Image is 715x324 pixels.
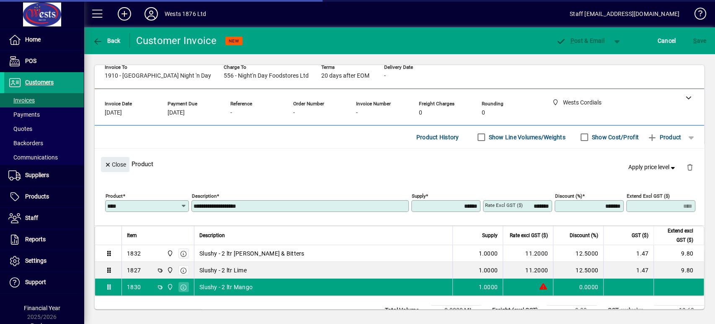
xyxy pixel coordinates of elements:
button: Save [691,33,708,48]
a: Suppliers [4,165,84,186]
span: 0 [482,110,485,116]
mat-label: Rate excl GST ($) [485,202,523,208]
span: Cancel [658,34,676,47]
span: Product [647,131,681,144]
button: Back [90,33,123,48]
mat-label: Description [192,193,217,199]
td: GST exclusive [604,306,654,316]
td: 1.47 [603,245,653,262]
td: 0.0000 M³ [431,306,481,316]
button: Delete [680,157,700,177]
span: Financial Year [24,305,60,311]
span: ave [693,34,706,47]
span: Back [93,37,121,44]
app-page-header-button: Delete [680,163,700,171]
button: Close [101,157,129,172]
span: Wests Cordials [165,249,174,258]
span: Customers [25,79,54,86]
mat-label: Extend excl GST ($) [627,193,670,199]
div: 1827 [127,266,141,274]
a: Knowledge Base [688,2,705,29]
a: Reports [4,229,84,250]
div: Wests 1876 Ltd [165,7,206,21]
span: 20 days after EOM [321,73,369,79]
span: 1.0000 [479,249,498,258]
td: 19.60 [654,306,704,316]
span: Backorders [8,140,43,146]
a: POS [4,51,84,72]
span: Staff [25,214,38,221]
span: 1.0000 [479,283,498,291]
div: Customer Invoice [136,34,217,47]
span: - [293,110,295,116]
label: Show Cost/Profit [590,133,639,141]
button: Post & Email [552,33,609,48]
button: Profile [138,6,165,21]
td: 9.80 [653,262,704,279]
a: Communications [4,150,84,165]
span: 0 [419,110,422,116]
a: Invoices [4,93,84,107]
td: 12.5000 [553,262,603,279]
a: Support [4,272,84,293]
span: Support [25,279,46,285]
span: - [356,110,358,116]
span: 1.0000 [479,266,498,274]
td: 9.80 [653,245,704,262]
span: 1910 - [GEOGRAPHIC_DATA] Night 'n Day [105,73,211,79]
span: S [693,37,697,44]
span: Slushy - 2 ltr [PERSON_NAME] & Bitters [199,249,305,258]
span: [DATE] [105,110,122,116]
span: P [570,37,574,44]
span: Extend excl GST ($) [659,226,693,245]
div: 11.2000 [508,266,548,274]
div: 11.2000 [508,249,548,258]
span: GST ($) [632,231,648,240]
span: - [384,73,386,79]
span: Quotes [8,125,32,132]
button: Product [643,130,685,145]
a: Backorders [4,136,84,150]
span: Discount (%) [570,231,598,240]
label: Show Line Volumes/Weights [487,133,565,141]
a: Quotes [4,122,84,136]
span: 556 - Night'n Day Foodstores Ltd [224,73,309,79]
a: Settings [4,251,84,272]
app-page-header-button: Close [99,160,132,168]
span: NEW [229,38,239,44]
span: Supply [482,231,498,240]
span: Wests Cordials [165,266,174,275]
a: Home [4,29,84,50]
span: Rate excl GST ($) [510,231,548,240]
td: Freight (excl GST) [488,306,547,316]
span: Invoices [8,97,35,104]
span: Slushy - 2 ltr Lime [199,266,247,274]
span: Slushy - 2 ltr Mango [199,283,253,291]
span: Payments [8,111,40,118]
mat-label: Discount (%) [555,193,582,199]
span: Apply price level [628,163,677,172]
span: Item [127,231,137,240]
div: 1832 [127,249,141,258]
span: Communications [8,154,58,161]
span: ost & Email [556,37,604,44]
span: Wests Cordials [165,282,174,292]
span: Close [104,158,126,172]
td: 1.47 [603,262,653,279]
span: - [230,110,232,116]
span: Product History [416,131,459,144]
td: 12.5000 [553,245,603,262]
td: 0.00 [547,306,597,316]
td: Total Volume [381,306,431,316]
span: POS [25,57,36,64]
button: Cancel [656,33,678,48]
div: Product [95,149,704,179]
span: Description [199,231,225,240]
span: Suppliers [25,172,49,178]
div: Staff [EMAIL_ADDRESS][DOMAIN_NAME] [570,7,679,21]
span: Settings [25,257,46,264]
td: 0.0000 [553,279,603,295]
mat-label: Product [106,193,123,199]
button: Product History [413,130,462,145]
a: Staff [4,208,84,229]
